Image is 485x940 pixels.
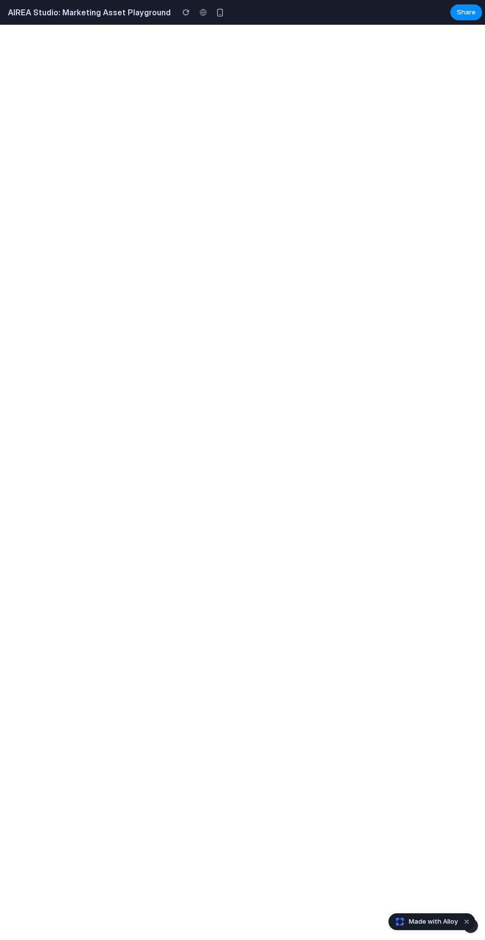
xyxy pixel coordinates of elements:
span: Made with Alloy [409,917,458,927]
button: Share [450,4,482,20]
button: Dismiss watermark [461,916,473,928]
h2: AIREA Studio: Marketing Asset Playground [4,6,171,18]
span: Share [457,7,476,17]
a: Made with Alloy [389,917,459,927]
